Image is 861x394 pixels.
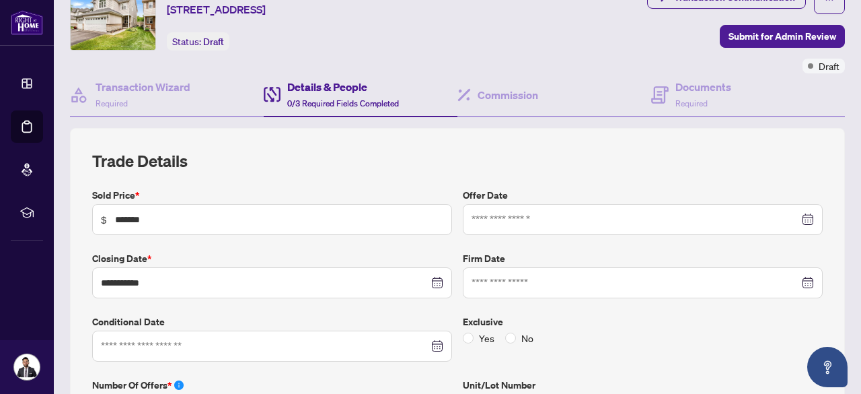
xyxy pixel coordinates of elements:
[728,26,836,47] span: Submit for Admin Review
[675,79,731,95] h4: Documents
[287,79,399,95] h4: Details & People
[92,150,823,172] h2: Trade Details
[807,347,848,387] button: Open asap
[720,25,845,48] button: Submit for Admin Review
[92,378,452,393] label: Number of offers
[516,331,539,346] span: No
[463,251,823,266] label: Firm Date
[203,36,224,48] span: Draft
[478,87,538,103] h4: Commission
[463,378,823,393] label: Unit/Lot Number
[92,188,452,203] label: Sold Price
[96,98,128,108] span: Required
[96,79,190,95] h4: Transaction Wizard
[167,32,229,51] div: Status:
[92,251,452,266] label: Closing Date
[474,331,500,346] span: Yes
[819,59,839,73] span: Draft
[101,212,107,227] span: $
[463,315,823,329] label: Exclusive
[167,1,266,18] span: [STREET_ADDRESS]
[11,10,43,35] img: logo
[14,354,40,380] img: Profile Icon
[463,188,823,203] label: Offer Date
[92,315,452,329] label: Conditional Date
[675,98,708,108] span: Required
[287,98,399,108] span: 0/3 Required Fields Completed
[174,381,184,390] span: info-circle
